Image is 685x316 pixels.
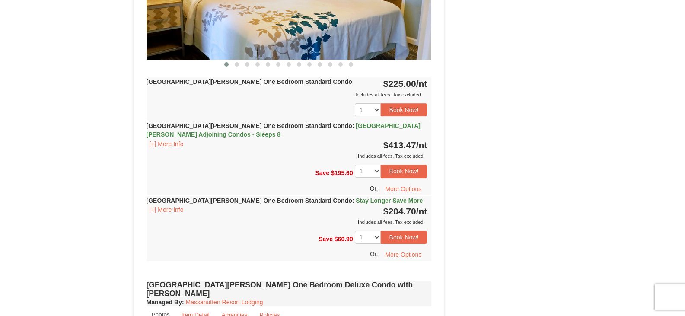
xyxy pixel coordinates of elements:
[186,299,263,306] a: Massanutten Resort Lodging
[147,299,184,306] strong: :
[147,152,427,160] div: Includes all fees. Tax excluded.
[147,197,423,204] strong: [GEOGRAPHIC_DATA][PERSON_NAME] One Bedroom Standard Condo
[331,169,353,176] span: $195.60
[381,103,427,116] button: Book Now!
[383,206,416,216] span: $204.70
[416,206,427,216] span: /nt
[147,139,187,149] button: [+] More Info
[352,197,354,204] span: :
[356,197,423,204] span: Stay Longer Save More
[370,185,378,192] span: Or,
[370,251,378,258] span: Or,
[147,78,352,85] strong: [GEOGRAPHIC_DATA][PERSON_NAME] One Bedroom Standard Condo
[352,122,354,129] span: :
[383,79,427,89] strong: $225.00
[147,281,432,298] h4: [GEOGRAPHIC_DATA][PERSON_NAME] One Bedroom Deluxe Condo with [PERSON_NAME]
[315,169,329,176] span: Save
[147,122,421,138] strong: [GEOGRAPHIC_DATA][PERSON_NAME] One Bedroom Standard Condo
[147,205,187,214] button: [+] More Info
[147,90,427,99] div: Includes all fees. Tax excluded.
[147,299,182,306] span: Managed By
[379,248,427,261] button: More Options
[381,231,427,244] button: Book Now!
[335,235,353,242] span: $60.90
[379,182,427,195] button: More Options
[416,140,427,150] span: /nt
[319,235,333,242] span: Save
[381,165,427,178] button: Book Now!
[147,218,427,227] div: Includes all fees. Tax excluded.
[416,79,427,89] span: /nt
[383,140,416,150] span: $413.47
